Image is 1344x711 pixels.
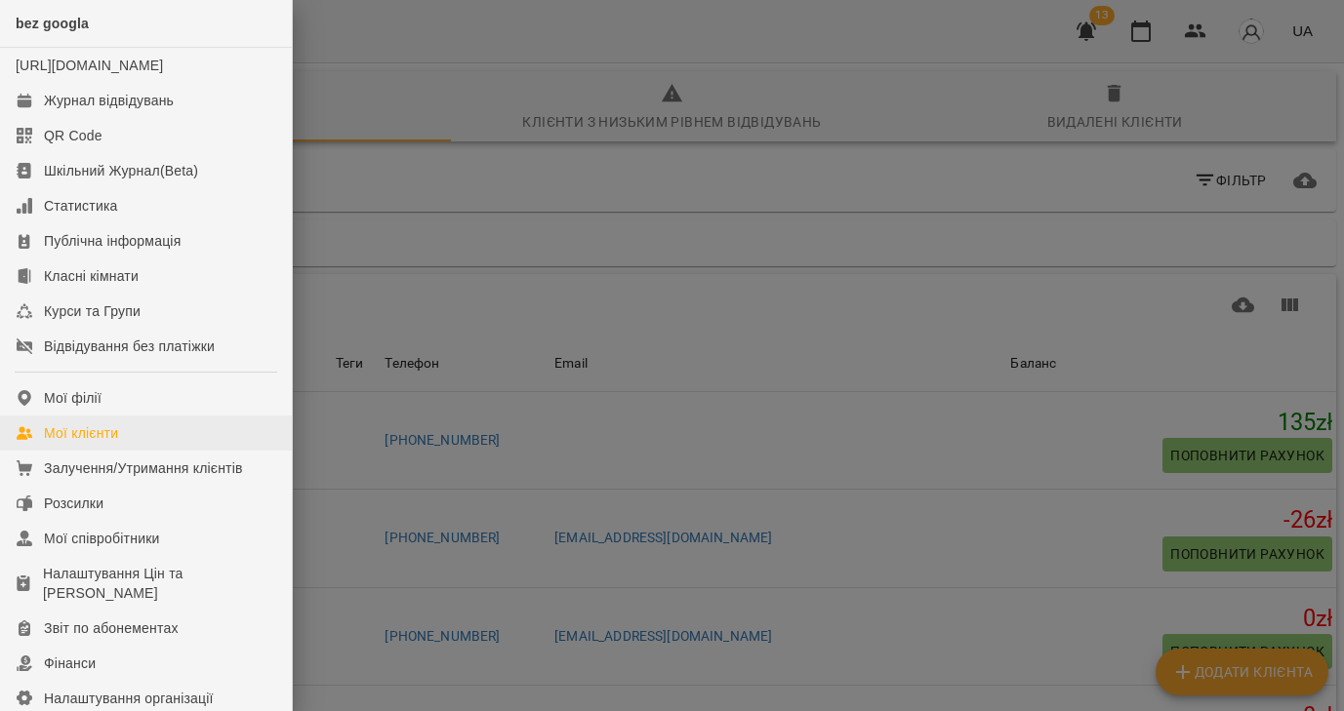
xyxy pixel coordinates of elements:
div: Звіт по абонементах [44,618,179,638]
div: Шкільний Журнал(Beta) [44,161,198,180]
div: Мої клієнти [44,423,118,443]
div: Мої філії [44,388,102,408]
div: Курси та Групи [44,301,141,321]
div: Класні кімнати [44,266,139,286]
a: [URL][DOMAIN_NAME] [16,58,163,73]
div: Мої співробітники [44,529,160,548]
div: Журнал відвідувань [44,91,174,110]
div: QR Code [44,126,102,145]
div: Фінанси [44,653,96,673]
div: Відвідування без платіжки [44,336,215,356]
div: Розсилки [44,494,103,513]
span: bez googla [16,16,89,31]
div: Публічна інформація [44,231,181,251]
div: Статистика [44,196,118,216]
div: Налаштування Цін та [PERSON_NAME] [43,564,276,603]
div: Залучення/Утримання клієнтів [44,458,243,478]
div: Налаштування організації [44,689,214,708]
